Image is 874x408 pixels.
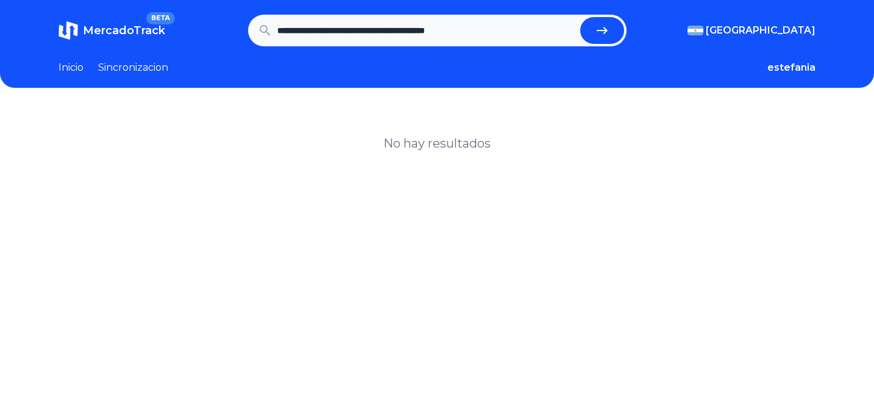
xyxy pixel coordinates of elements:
[59,62,83,73] a: Inicio
[706,25,815,36] span: [GEOGRAPHIC_DATA]
[383,135,491,152] h1: No hay resultados
[687,25,815,36] button: [GEOGRAPHIC_DATA]
[767,62,815,73] button: estefania
[59,15,165,46] a: MercadoTrackBETA
[59,21,78,40] img: MercadoTrack
[83,24,165,37] span: MercadoTrack
[687,26,703,35] img: Argentina
[98,62,168,73] a: Sincronizacion
[146,12,175,24] span: BETA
